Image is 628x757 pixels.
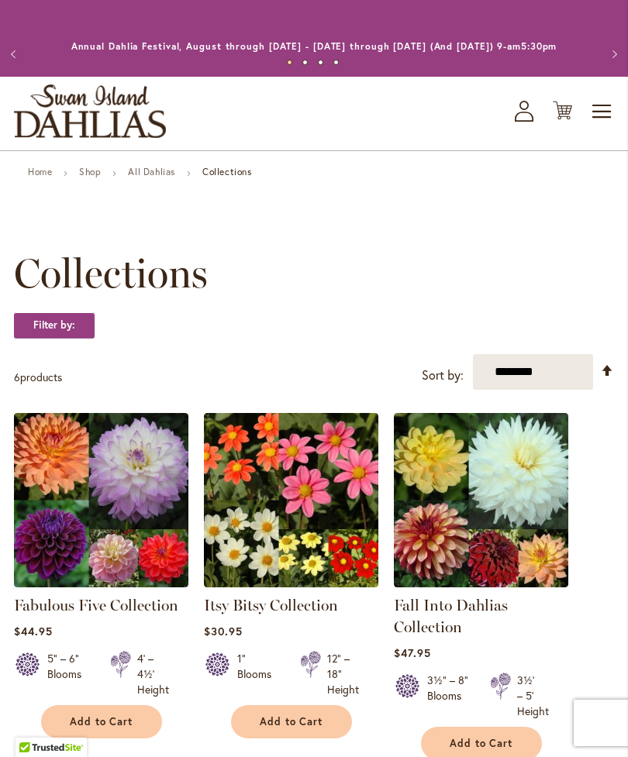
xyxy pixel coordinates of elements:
button: Add to Cart [41,705,162,738]
a: Fall Into Dahlias Collection [394,576,568,590]
span: $44.95 [14,624,53,638]
div: 3½" – 8" Blooms [427,673,471,719]
span: 6 [14,370,20,384]
button: 3 of 4 [318,60,323,65]
div: 5" – 6" Blooms [47,651,91,697]
button: 4 of 4 [333,60,339,65]
p: products [14,365,62,390]
a: Fabulous Five Collection [14,596,178,614]
a: All Dahlias [128,166,175,177]
a: Itsy Bitsy Collection [204,576,378,590]
span: Collections [14,250,208,297]
a: Annual Dahlia Festival, August through [DATE] - [DATE] through [DATE] (And [DATE]) 9-am5:30pm [71,40,557,52]
a: store logo [14,84,166,138]
a: Itsy Bitsy Collection [204,596,338,614]
span: Add to Cart [260,715,323,728]
strong: Collections [202,166,252,177]
a: Fall Into Dahlias Collection [394,596,508,636]
button: Next [597,39,628,70]
label: Sort by: [422,361,464,390]
a: Home [28,166,52,177]
img: Fabulous Five Collection [14,413,188,587]
img: Fall Into Dahlias Collection [394,413,568,587]
div: 3½' – 5' Height [517,673,549,719]
iframe: Launch Accessibility Center [12,702,55,745]
strong: Filter by: [14,312,95,339]
div: 4' – 4½' Height [137,651,169,697]
span: $30.95 [204,624,243,638]
button: Add to Cart [231,705,352,738]
button: 2 of 4 [302,60,308,65]
span: Add to Cart [70,715,133,728]
img: Itsy Bitsy Collection [204,413,378,587]
a: Fabulous Five Collection [14,576,188,590]
span: $47.95 [394,645,431,660]
button: 1 of 4 [287,60,292,65]
span: Add to Cart [450,737,513,750]
a: Shop [79,166,101,177]
div: 12" – 18" Height [327,651,359,697]
div: 1" Blooms [237,651,281,697]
